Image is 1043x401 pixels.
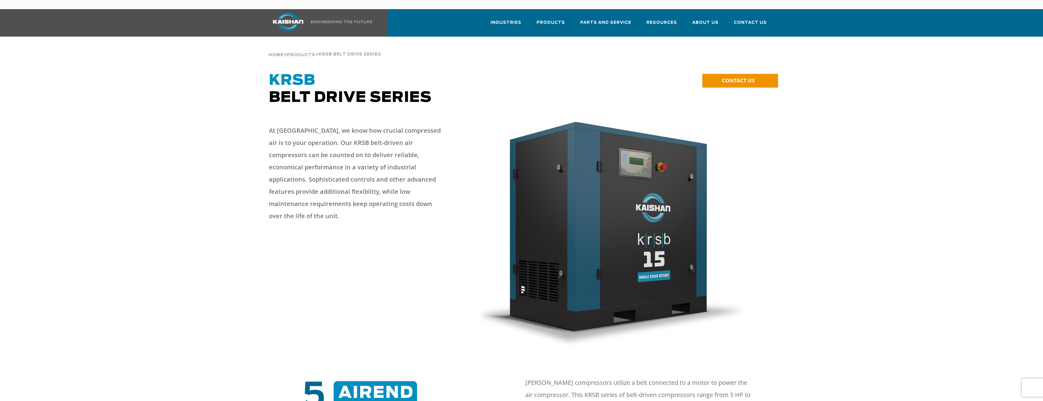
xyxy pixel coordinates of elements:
[722,77,755,84] span: CONTACT US
[269,73,315,88] span: KRSB
[269,37,381,60] div: > >
[319,52,381,56] span: krsb belt drive series
[269,53,284,57] span: Home
[491,19,521,26] span: Industries
[702,74,778,88] a: CONTACT US
[580,15,631,35] a: Parts and Service
[474,118,744,346] img: krsb15
[265,13,311,31] img: kaishan logo
[692,19,719,26] span: About Us
[269,73,432,105] span: Belt Drive Series
[269,52,284,57] a: Home
[646,19,677,26] span: Resources
[646,15,677,35] a: Resources
[491,15,521,35] a: Industries
[287,53,315,57] span: Products
[580,19,631,26] span: Parts and Service
[734,19,767,26] span: Contact Us
[269,125,446,222] p: At [GEOGRAPHIC_DATA], we know how crucial compressed air is to your operation. Our KRSB belt-driv...
[287,52,315,57] a: Products
[692,15,719,35] a: About Us
[734,15,767,35] a: Contact Us
[311,20,372,23] img: Engineering the future
[537,15,565,35] a: Products
[537,19,565,26] span: Products
[265,9,373,37] a: Kaishan USA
